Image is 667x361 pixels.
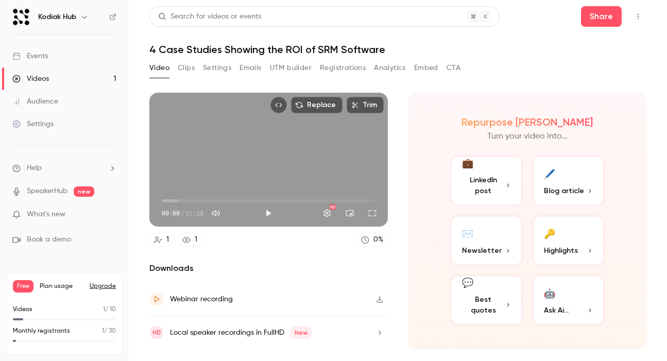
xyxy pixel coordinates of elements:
[12,119,54,129] div: Settings
[12,51,48,61] div: Events
[206,203,226,224] button: Mute
[544,285,555,301] div: 🤖
[450,215,523,266] button: ✉️Newsletter
[270,60,312,76] button: UTM builder
[13,326,70,336] p: Monthly registrants
[362,203,383,224] button: Full screen
[240,60,261,76] button: Emails
[447,60,460,76] button: CTA
[38,12,76,22] h6: Kodiak Hub
[27,234,71,245] span: Book a demo
[630,8,646,25] button: Top Bar Actions
[149,60,169,76] button: Video
[462,157,473,170] div: 💼
[330,204,336,210] div: HD
[290,326,312,339] span: New
[356,233,388,247] a: 0%
[103,305,116,314] p: / 10
[544,185,584,196] span: Blog article
[544,305,569,316] span: Ask Ai...
[414,60,438,76] button: Embed
[487,130,568,143] p: Turn your video into...
[581,6,622,27] button: Share
[27,186,67,197] a: SpeakerHub
[162,209,203,218] div: 00:00
[532,215,605,266] button: 🔑Highlights
[178,233,202,247] a: 1
[13,305,32,314] p: Videos
[170,326,312,339] div: Local speaker recordings in FullHD
[339,203,360,224] button: Turn on miniplayer
[462,175,505,196] span: LinkedIn post
[170,293,233,305] div: Webinar recording
[12,74,49,84] div: Videos
[258,203,279,224] button: Play
[158,11,261,22] div: Search for videos or events
[347,97,384,113] button: Trim
[13,9,29,25] img: Kodiak Hub
[104,210,116,219] iframe: Noticeable Trigger
[40,282,83,290] span: Plan usage
[544,165,555,181] div: 🖊️
[291,97,343,113] button: Replace
[149,233,174,247] a: 1
[462,276,473,290] div: 💬
[178,60,195,76] button: Clips
[462,245,502,256] span: Newsletter
[181,209,184,218] span: /
[461,116,593,128] h2: Repurpose [PERSON_NAME]
[12,163,116,174] li: help-dropdown-opener
[532,155,605,207] button: 🖊️Blog article
[149,262,388,274] h2: Downloads
[13,280,33,293] span: Free
[203,60,231,76] button: Settings
[27,163,42,174] span: Help
[102,328,104,334] span: 1
[195,234,197,245] div: 1
[450,274,523,326] button: 💬Best quotes
[544,225,555,241] div: 🔑
[74,186,94,197] span: new
[373,234,383,245] div: 0 %
[462,294,505,316] span: Best quotes
[12,96,58,107] div: Audience
[544,245,578,256] span: Highlights
[532,274,605,326] button: 🤖Ask Ai...
[27,209,65,220] span: What's new
[103,306,105,313] span: 1
[90,282,116,290] button: Upgrade
[166,234,169,245] div: 1
[162,209,180,218] span: 00:00
[185,209,203,218] span: 51:58
[149,43,646,56] h1: 4 Case Studies Showing the ROI of SRM Software
[450,155,523,207] button: 💼LinkedIn post
[374,60,406,76] button: Analytics
[270,97,287,113] button: Embed video
[102,326,116,336] p: / 30
[320,60,366,76] button: Registrations
[317,203,337,224] button: Settings
[462,225,473,241] div: ✉️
